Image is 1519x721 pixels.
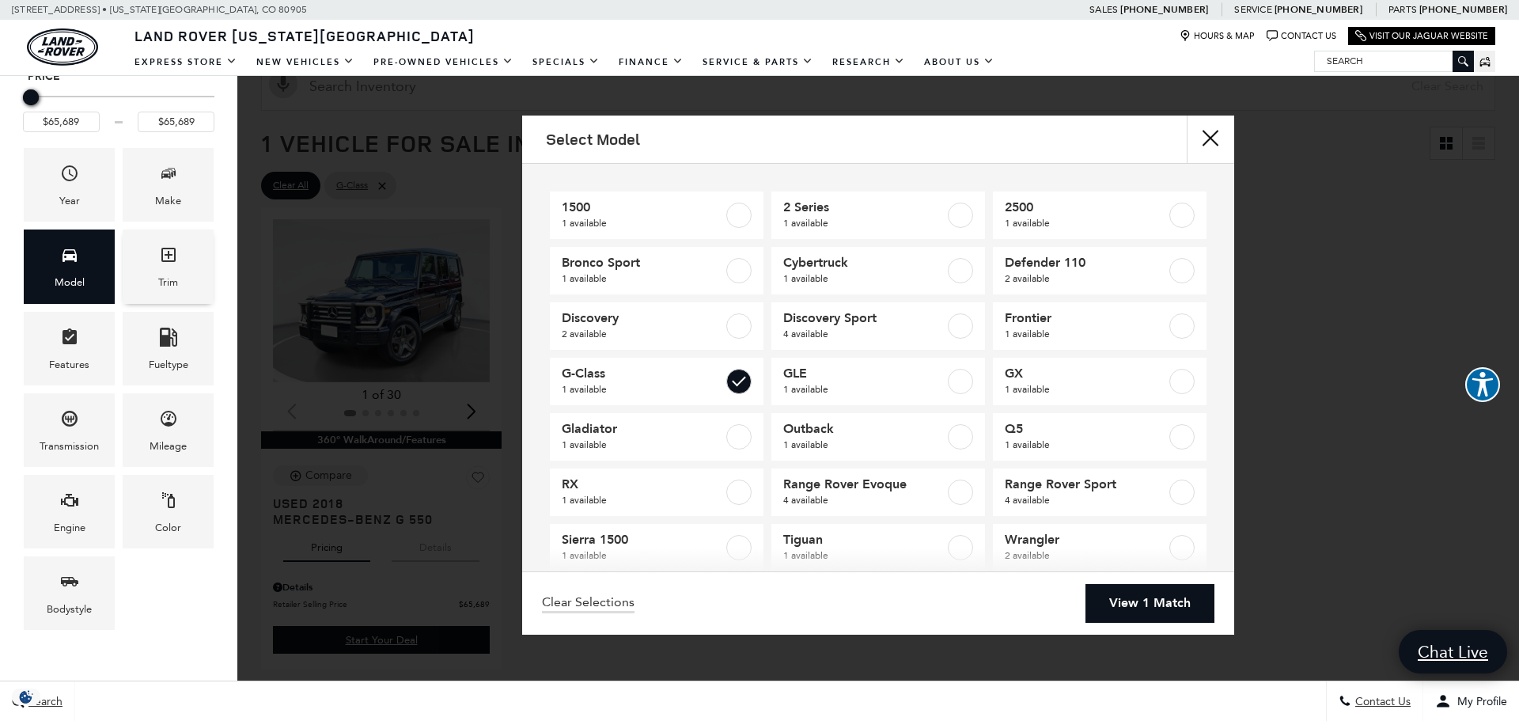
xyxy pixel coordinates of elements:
[1465,367,1500,402] button: Explore your accessibility options
[562,271,723,287] span: 1 available
[60,568,79,601] span: Bodystyle
[24,475,115,548] div: EngineEngine
[783,492,945,508] span: 4 available
[40,438,99,455] div: Transmission
[1005,326,1166,342] span: 1 available
[1451,695,1507,708] span: My Profile
[562,255,723,271] span: Bronco Sport
[783,326,945,342] span: 4 available
[550,413,763,461] a: Gladiator1 available
[1005,492,1166,508] span: 4 available
[123,312,214,385] div: FueltypeFueltype
[24,230,115,303] div: ModelModel
[59,192,80,210] div: Year
[60,324,79,356] span: Features
[125,48,247,76] a: EXPRESS STORE
[123,148,214,222] div: MakeMake
[562,310,723,326] span: Discovery
[138,112,214,132] input: Maximum
[159,241,178,274] span: Trim
[23,89,39,105] div: Maximum Price
[993,524,1206,571] a: Wrangler2 available
[1399,630,1507,674] a: Chat Live
[562,532,723,548] span: Sierra 1500
[783,271,945,287] span: 1 available
[550,524,763,571] a: Sierra 15001 available
[125,48,1004,76] nav: Main Navigation
[771,524,985,571] a: Tiguan1 available
[783,532,945,548] span: Tiguan
[550,247,763,294] a: Bronco Sport1 available
[1355,30,1488,42] a: Visit Our Jaguar Website
[1388,4,1417,15] span: Parts
[247,48,364,76] a: New Vehicles
[562,326,723,342] span: 2 available
[150,438,187,455] div: Mileage
[1423,681,1519,721] button: Open user profile menu
[60,160,79,192] span: Year
[54,519,85,537] div: Engine
[915,48,1004,76] a: About Us
[562,476,723,492] span: RX
[1005,548,1166,564] span: 2 available
[1005,381,1166,397] span: 1 available
[23,84,214,132] div: Price
[23,112,100,132] input: Minimum
[8,689,44,705] img: Opt-Out Icon
[1085,584,1214,623] a: View 1 Match
[1267,30,1336,42] a: Contact Us
[155,192,181,210] div: Make
[1419,3,1507,16] a: [PHONE_NUMBER]
[562,437,723,453] span: 1 available
[993,469,1206,516] a: Range Rover Sport4 available
[771,247,985,294] a: Cybertruck1 available
[1187,116,1234,163] button: Close
[1315,51,1473,70] input: Search
[49,356,89,374] div: Features
[12,4,307,15] a: [STREET_ADDRESS] • [US_STATE][GEOGRAPHIC_DATA], CO 80905
[562,215,723,231] span: 1 available
[550,192,763,239] a: 15001 available
[1180,30,1255,42] a: Hours & Map
[771,469,985,516] a: Range Rover Evoque4 available
[771,302,985,350] a: Discovery Sport4 available
[1234,4,1271,15] span: Service
[562,548,723,564] span: 1 available
[993,247,1206,294] a: Defender 1102 available
[60,487,79,519] span: Engine
[783,310,945,326] span: Discovery Sport
[562,199,723,215] span: 1500
[783,381,945,397] span: 1 available
[1005,366,1166,381] span: GX
[159,324,178,356] span: Fueltype
[27,28,98,66] img: Land Rover
[550,302,763,350] a: Discovery2 available
[1005,476,1166,492] span: Range Rover Sport
[24,148,115,222] div: YearYear
[523,48,609,76] a: Specials
[1005,271,1166,287] span: 2 available
[123,230,214,303] div: TrimTrim
[546,131,640,148] h2: Select Model
[1351,695,1411,708] span: Contact Us
[134,26,475,45] span: Land Rover [US_STATE][GEOGRAPHIC_DATA]
[1005,199,1166,215] span: 2500
[1005,215,1166,231] span: 1 available
[1005,421,1166,437] span: Q5
[159,487,178,519] span: Color
[1089,4,1118,15] span: Sales
[562,421,723,437] span: Gladiator
[55,274,85,291] div: Model
[783,255,945,271] span: Cybertruck
[783,548,945,564] span: 1 available
[550,469,763,516] a: RX1 available
[609,48,693,76] a: Finance
[60,241,79,274] span: Model
[47,601,92,618] div: Bodystyle
[1465,367,1500,405] aside: Accessibility Help Desk
[542,594,634,613] a: Clear Selections
[60,405,79,438] span: Transmission
[1005,532,1166,548] span: Wrangler
[562,381,723,397] span: 1 available
[125,26,484,45] a: Land Rover [US_STATE][GEOGRAPHIC_DATA]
